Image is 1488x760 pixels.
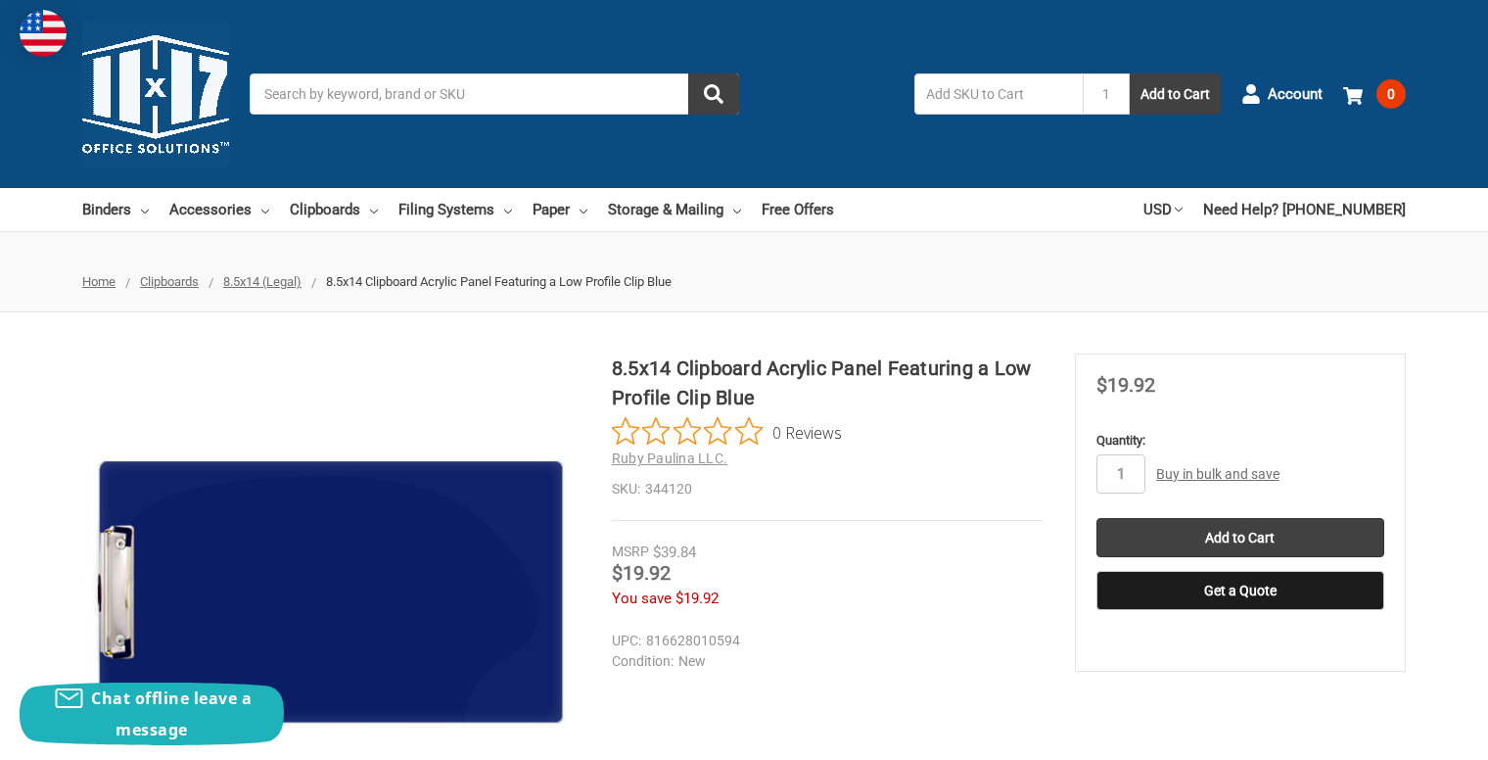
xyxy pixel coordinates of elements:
span: $39.84 [653,544,696,561]
div: MSRP [612,542,649,562]
a: Ruby Paulina LLC. [612,451,727,466]
span: $19.92 [675,590,719,607]
span: Account [1268,83,1323,106]
span: $19.92 [612,561,671,585]
img: 11x17.com [82,21,229,167]
h1: 8.5x14 Clipboard Acrylic Panel Featuring a Low Profile Clip Blue [612,354,1043,412]
a: Accessories [169,188,269,231]
button: Rated 0 out of 5 stars from 0 reviews. Jump to reviews. [612,417,842,447]
a: Clipboards [290,188,378,231]
button: Add to Cart [1130,73,1221,115]
span: $19.92 [1096,373,1155,397]
a: Binders [82,188,149,231]
a: Home [82,274,116,289]
span: 0 [1376,79,1406,109]
a: Storage & Mailing [608,188,741,231]
dd: 816628010594 [612,631,1034,651]
label: Quantity: [1096,431,1384,451]
input: Search by keyword, brand or SKU [250,73,739,115]
a: Buy in bulk and save [1156,466,1279,482]
dd: 344120 [612,479,1043,499]
a: Filing Systems [398,188,512,231]
span: 0 Reviews [772,417,842,447]
input: Add to Cart [1096,518,1384,557]
a: Account [1241,69,1323,119]
img: duty and tax information for United States [20,10,67,57]
a: Need Help? [PHONE_NUMBER] [1203,188,1406,231]
a: Free Offers [762,188,834,231]
button: Get a Quote [1096,571,1384,610]
dt: Condition: [612,651,674,672]
a: 0 [1343,69,1406,119]
dt: SKU: [612,479,640,499]
dt: UPC: [612,631,641,651]
a: USD [1143,188,1183,231]
span: You save [612,590,672,607]
dd: New [612,651,1034,672]
a: 8.5x14 (Legal) [223,274,302,289]
a: Clipboards [140,274,199,289]
span: Chat offline leave a message [91,688,252,740]
input: Add SKU to Cart [914,73,1083,115]
span: 8.5x14 Clipboard Acrylic Panel Featuring a Low Profile Clip Blue [326,274,672,289]
a: Paper [533,188,587,231]
button: Chat offline leave a message [20,683,284,745]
